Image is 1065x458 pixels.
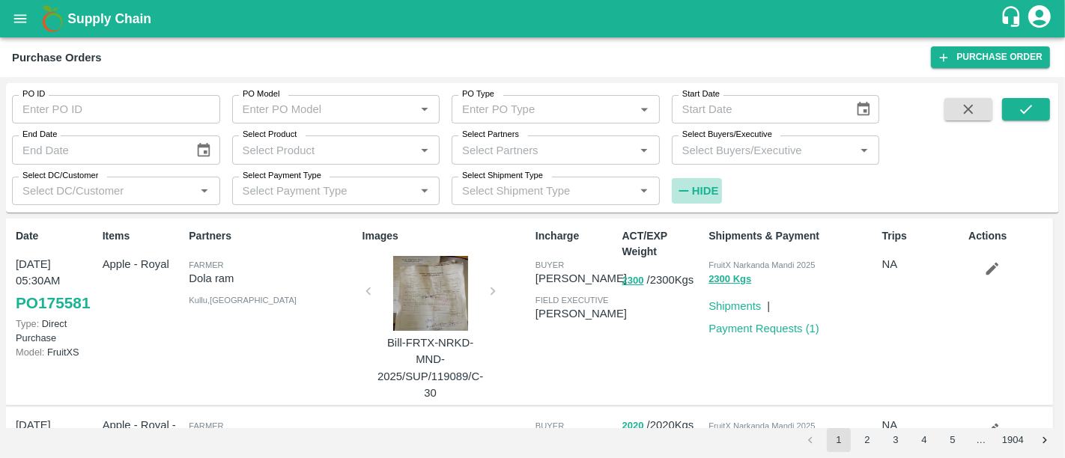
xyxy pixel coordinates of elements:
p: Images [362,228,530,244]
label: Select DC/Customer [22,170,98,182]
button: Go to page 2 [855,428,879,452]
a: Supply Chain [67,8,1000,29]
p: Partners [189,228,356,244]
span: FruitX Narkanda Mandi 2025 [709,260,815,269]
label: End Date [22,129,57,141]
span: buyer [535,260,564,269]
button: open drawer [3,1,37,36]
div: | [761,292,770,314]
a: Purchase Order [931,46,1050,68]
input: Enter PO Model [237,100,411,119]
p: / 2020 Kgs [622,417,703,434]
button: 2300 [622,272,644,290]
span: Farmer [189,260,223,269]
button: Go to page 3 [884,428,908,452]
input: Select DC/Customer [16,181,191,201]
input: Select Shipment Type [456,181,611,201]
p: Trips [882,228,963,244]
p: [PERSON_NAME] [535,305,627,322]
p: Shipments & Payment [709,228,876,244]
p: Direct Purchase [16,317,97,345]
input: End Date [12,135,183,164]
img: logo [37,4,67,34]
button: Open [415,181,434,201]
label: Select Partners [462,129,519,141]
button: Open [195,181,214,201]
div: … [969,433,993,448]
p: [PERSON_NAME] [535,270,627,287]
label: Start Date [682,88,720,100]
p: Date [16,228,97,244]
p: Apple - Royal [103,256,183,272]
button: Go to page 1904 [998,428,1028,452]
p: [DATE] 05:30AM [16,417,97,451]
button: Open [634,100,654,119]
input: Select Partners [456,140,631,159]
input: Select Payment Type [237,181,392,201]
label: PO Type [462,88,494,100]
input: Enter PO Type [456,100,631,119]
button: Hide [672,178,723,204]
p: Items [103,228,183,244]
button: Open [415,141,434,160]
p: Incharge [535,228,616,244]
span: field executive [535,296,609,305]
label: Select Product [243,129,297,141]
p: FruitXS [16,345,97,359]
b: Supply Chain [67,11,151,26]
p: Dola ram [189,270,356,287]
nav: pagination navigation [796,428,1059,452]
p: ACT/EXP Weight [622,228,703,260]
div: account of current user [1026,3,1053,34]
button: Open [855,141,874,160]
button: Go to page 5 [941,428,965,452]
input: Select Product [237,140,411,159]
p: Apple - Royal - Delicious [103,417,183,451]
p: [DATE] 05:30AM [16,256,97,290]
button: Choose date [189,136,218,165]
label: PO ID [22,88,45,100]
button: Go to next page [1033,428,1057,452]
input: Select Buyers/Executive [676,140,851,159]
p: / 2300 Kgs [622,272,703,289]
button: Choose date [849,95,878,123]
span: Kullu , [GEOGRAPHIC_DATA] [189,296,297,305]
input: Start Date [672,95,843,123]
button: page 1 [827,428,851,452]
a: Shipments [709,300,761,312]
input: Enter PO ID [12,95,220,123]
button: 2020 [622,418,644,435]
strong: Hide [692,185,718,197]
label: Select Shipment Type [462,170,543,182]
p: Bill-FRTX-NRKD-MND-2025/SUP/119089/C-30 [374,335,487,401]
div: customer-support [1000,5,1026,32]
button: Go to page 4 [912,428,936,452]
span: buyer [535,421,564,430]
label: PO Model [243,88,280,100]
p: NA [882,417,963,433]
a: PO175581 [16,290,90,317]
button: Open [634,141,654,160]
button: Open [415,100,434,119]
span: Model: [16,346,44,358]
button: 2300 Kgs [709,271,751,288]
button: Open [634,181,654,201]
span: Type: [16,318,39,329]
p: NA [882,256,963,272]
a: Payment Requests (1) [709,323,819,335]
label: Select Payment Type [243,170,321,182]
label: Select Buyers/Executive [682,129,772,141]
span: FruitX Narkanda Mandi 2025 [709,421,815,430]
span: Farmer [189,421,223,430]
div: Purchase Orders [12,48,102,67]
p: Actions [968,228,1049,244]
